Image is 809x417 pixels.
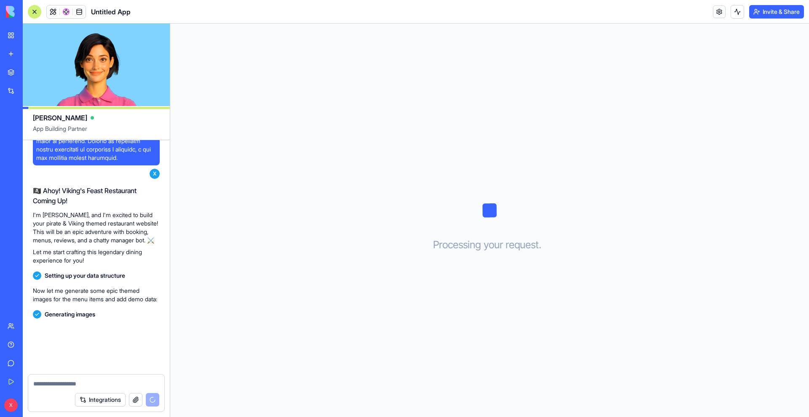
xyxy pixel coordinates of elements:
h3: Processing your request [433,238,546,252]
p: Let me start crafting this legendary dining experience for you! [33,248,160,265]
p: I'm [PERSON_NAME], and I'm excited to build your pirate & Viking themed restaurant website! This ... [33,211,160,244]
span: Setting up your data structure [45,271,125,280]
button: Integrations [75,393,126,406]
span: . [539,238,541,252]
span: X [4,398,18,412]
img: logo [6,6,58,18]
span: App Building Partner [33,125,160,140]
h2: 🏴‍☠️ Ahoy! Viking's Feast Restaurant Coming Up! [33,186,160,206]
p: Now let me generate some epic themed images for the menu items and add demo data: [33,287,160,303]
button: Invite & Share [749,5,804,19]
span: Untitled App [91,7,131,17]
span: [PERSON_NAME] [33,113,87,123]
span: X [150,169,160,179]
span: Generating images [45,310,95,319]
